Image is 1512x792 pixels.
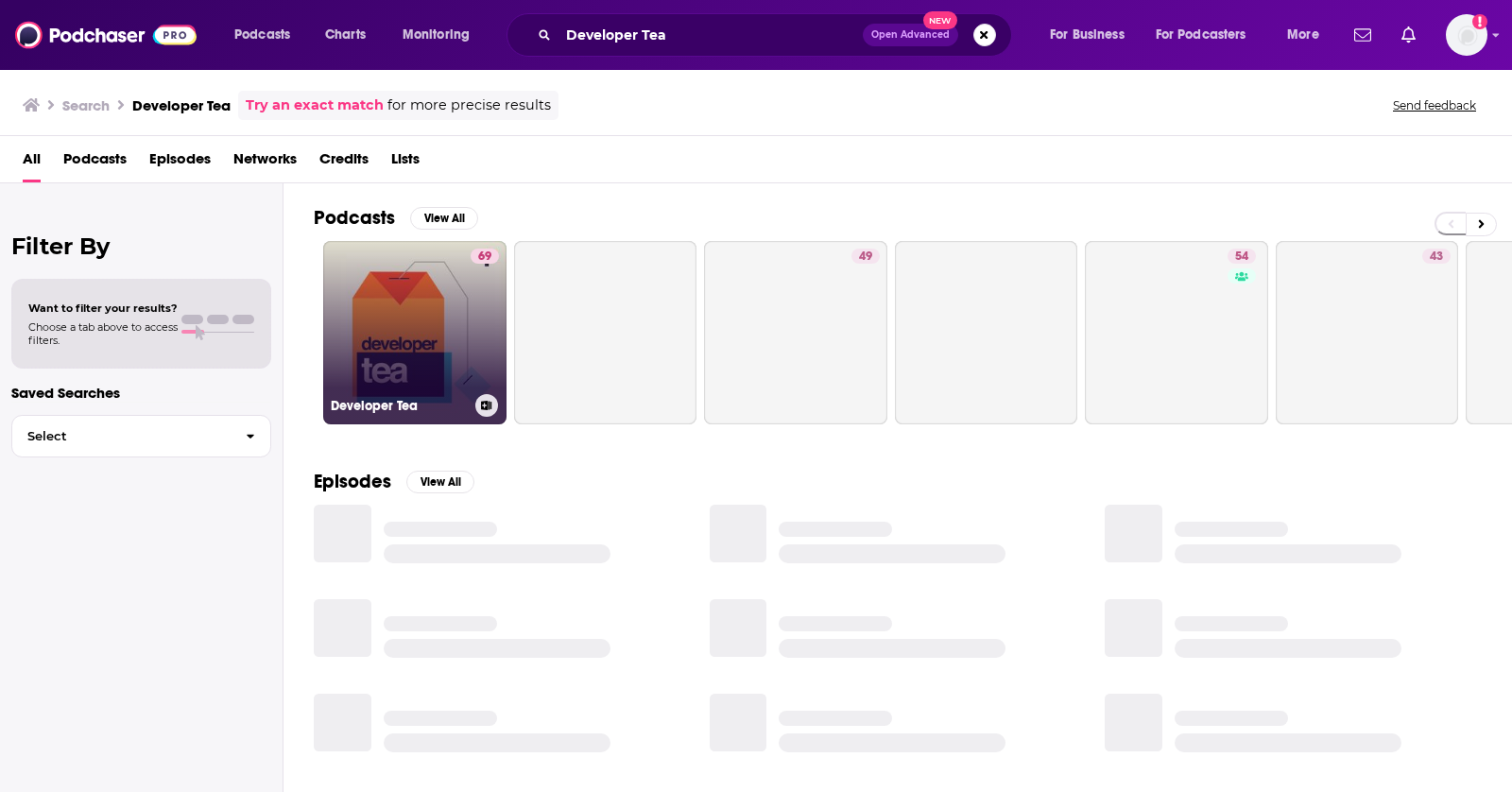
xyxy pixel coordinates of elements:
[704,241,887,424] a: 49
[246,95,384,116] a: Try an exact match
[410,207,478,230] button: View All
[323,241,507,424] a: 69Developer Tea
[471,249,499,264] a: 69
[1050,22,1125,48] span: For Business
[1394,19,1423,51] a: Show notifications dropdown
[314,206,478,230] a: PodcastsView All
[314,470,474,493] a: EpisodesView All
[1446,14,1487,56] img: User Profile
[319,144,369,182] a: Credits
[28,301,178,315] span: Want to filter your results?
[314,206,395,230] h2: Podcasts
[391,144,420,182] a: Lists
[11,232,271,260] h2: Filter By
[1037,20,1148,50] button: open menu
[1085,241,1268,424] a: 54
[478,248,491,267] span: 69
[406,471,474,493] button: View All
[1143,20,1274,50] button: open menu
[389,20,494,50] button: open menu
[851,249,880,264] a: 49
[234,22,290,48] span: Podcasts
[233,144,297,182] a: Networks
[1446,14,1487,56] span: Logged in as jacruz
[12,430,231,442] span: Select
[1347,19,1379,51] a: Show notifications dropdown
[313,20,377,50] a: Charts
[1276,241,1459,424] a: 43
[28,320,178,347] span: Choose a tab above to access filters.
[314,470,391,493] h2: Episodes
[23,144,41,182] a: All
[403,22,470,48] span: Monitoring
[871,30,950,40] span: Open Advanced
[1235,248,1248,267] span: 54
[558,20,863,50] input: Search podcasts, credits, & more...
[149,144,211,182] a: Episodes
[863,24,958,46] button: Open AdvancedNew
[325,22,366,48] span: Charts
[11,384,271,402] p: Saved Searches
[1472,14,1487,29] svg: Add a profile image
[63,144,127,182] a: Podcasts
[1446,14,1487,56] button: Show profile menu
[1274,20,1343,50] button: open menu
[1430,248,1443,267] span: 43
[331,398,468,414] h3: Developer Tea
[859,248,872,267] span: 49
[62,96,110,114] h3: Search
[1422,249,1451,264] a: 43
[221,20,315,50] button: open menu
[11,415,271,457] button: Select
[923,11,957,29] span: New
[1387,97,1482,113] button: Send feedback
[1287,22,1319,48] span: More
[524,13,1030,57] div: Search podcasts, credits, & more...
[387,95,551,116] span: for more precise results
[1228,249,1256,264] a: 54
[1156,22,1246,48] span: For Podcasters
[15,17,197,53] img: Podchaser - Follow, Share and Rate Podcasts
[132,96,231,114] h3: Developer Tea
